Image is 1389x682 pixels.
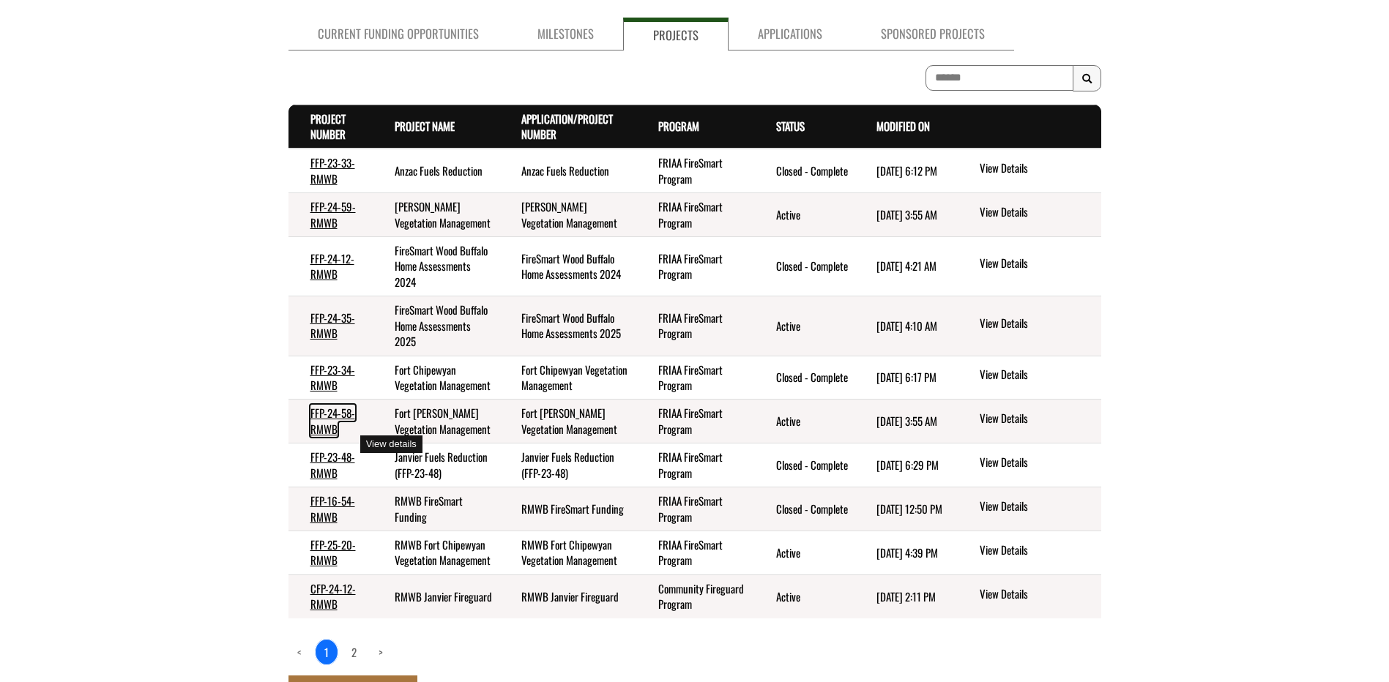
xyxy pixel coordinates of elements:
[876,258,936,274] time: [DATE] 4:21 AM
[754,193,854,237] td: Active
[288,18,508,50] a: Current Funding Opportunities
[980,255,1095,273] a: View details
[754,356,854,400] td: Closed - Complete
[636,296,755,356] td: FRIAA FireSmart Program
[499,356,636,400] td: Fort Chipewyan Vegetation Management
[956,149,1101,192] td: action menu
[310,110,346,142] a: Project Number
[980,498,1095,516] a: View details
[373,531,499,574] td: RMWB Fort Chipewyan Vegetation Management
[980,586,1095,604] a: View details
[980,367,1095,384] a: View details
[508,18,623,50] a: Milestones
[288,193,373,237] td: FFP-24-59-RMWB
[499,531,636,574] td: RMWB Fort Chipewyan Vegetation Management
[499,296,636,356] td: FireSmart Wood Buffalo Home Assessments 2025
[636,400,755,443] td: FRIAA FireSmart Program
[373,400,499,443] td: Fort McMurray Vegetation Management
[288,356,373,400] td: FFP-23-34-RMWB
[288,443,373,487] td: FFP-23-48-RMWB
[499,400,636,443] td: Fort McMurray Vegetation Management
[854,356,956,400] td: 4/27/2024 6:17 PM
[370,640,392,664] a: Next page
[288,296,373,356] td: FFP-24-35-RMWB
[876,544,938,561] time: [DATE] 4:39 PM
[854,237,956,296] td: 8/11/2025 4:21 AM
[636,574,755,618] td: Community Fireguard Program
[876,369,936,385] time: [DATE] 6:17 PM
[288,574,373,618] td: CFP-24-12-RMWB
[288,149,373,192] td: FFP-23-33-RMWB
[636,193,755,237] td: FRIAA FireSmart Program
[729,18,852,50] a: Applications
[373,237,499,296] td: FireSmart Wood Buffalo Home Assessments 2024
[360,435,422,454] div: View details
[310,250,354,282] a: FFP-24-12-RMWB
[373,296,499,356] td: FireSmart Wood Buffalo Home Assessments 2025
[854,400,956,443] td: 8/11/2025 3:55 AM
[310,492,355,524] a: FFP-16-54-RMWB
[373,149,499,192] td: Anzac Fuels Reduction
[288,531,373,574] td: FFP-25-20-RMWB
[499,487,636,531] td: RMWB FireSmart Funding
[876,501,942,517] time: [DATE] 12:50 PM
[956,193,1101,237] td: action menu
[956,400,1101,443] td: action menu
[852,18,1014,50] a: Sponsored Projects
[636,237,755,296] td: FRIAA FireSmart Program
[754,443,854,487] td: Closed - Complete
[754,400,854,443] td: Active
[315,639,338,665] a: 1
[754,296,854,356] td: Active
[876,206,937,222] time: [DATE] 3:55 AM
[623,18,729,50] a: Projects
[521,110,613,142] a: Application/Project Number
[956,356,1101,400] td: action menu
[373,487,499,531] td: RMWB FireSmart Funding
[310,449,355,480] a: FFP-23-48-RMWB
[310,580,356,612] a: CFP-24-12-RMWB
[373,574,499,618] td: RMWB Janvier Fireguard
[499,149,636,192] td: Anzac Fuels Reduction
[876,318,937,334] time: [DATE] 4:10 AM
[754,574,854,618] td: Active
[373,193,499,237] td: Conklin Vegetation Management
[956,296,1101,356] td: action menu
[926,65,1073,91] input: To search on partial text, use the asterisk (*) wildcard character.
[876,118,930,134] a: Modified On
[636,149,755,192] td: FRIAA FireSmart Program
[854,487,956,531] td: 7/26/2023 12:50 PM
[980,454,1095,472] a: View details
[876,588,936,604] time: [DATE] 2:11 PM
[754,487,854,531] td: Closed - Complete
[310,310,355,341] a: FFP-24-35-RMWB
[776,118,805,134] a: Status
[310,405,355,436] a: FFP-24-58-RMWB
[288,400,373,443] td: FFP-24-58-RMWB
[310,536,356,568] a: FFP-25-20-RMWB
[1073,65,1101,91] button: Search Results
[980,542,1095,560] a: View details
[395,118,455,134] a: Project Name
[310,198,356,230] a: FFP-24-59-RMWB
[754,149,854,192] td: Closed - Complete
[499,574,636,618] td: RMWB Janvier Fireguard
[854,443,956,487] td: 4/27/2024 6:29 PM
[754,531,854,574] td: Active
[288,640,310,664] a: Previous page
[854,531,956,574] td: 7/28/2025 4:39 PM
[876,162,937,179] time: [DATE] 6:12 PM
[310,361,355,393] a: FFP-23-34-RMWB
[499,443,636,487] td: Janvier Fuels Reduction (FFP-23-48)
[956,574,1101,618] td: action menu
[636,356,755,400] td: FRIAA FireSmart Program
[980,160,1095,178] a: View details
[373,356,499,400] td: Fort Chipewyan Vegetation Management
[343,640,365,664] a: page 2
[854,574,956,618] td: 8/11/2025 2:11 PM
[636,487,755,531] td: FRIAA FireSmart Program
[499,193,636,237] td: Conklin Vegetation Management
[956,531,1101,574] td: action menu
[876,413,937,429] time: [DATE] 3:55 AM
[980,411,1095,428] a: View details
